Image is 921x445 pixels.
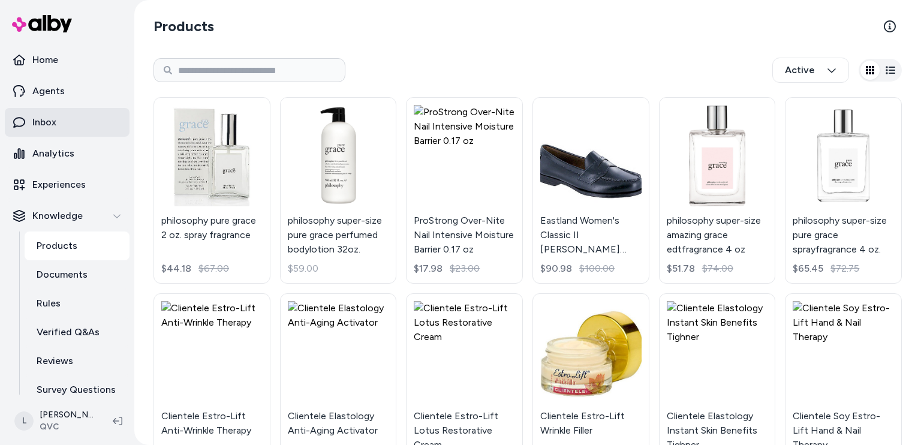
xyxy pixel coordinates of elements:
a: philosophy super-size amazing grace edtfragrance 4 ozphilosophy super-size amazing grace edtfragr... [659,97,776,284]
p: Home [32,53,58,67]
a: ProStrong Over-Nite Nail Intensive Moisture Barrier 0.17 ozProStrong Over-Nite Nail Intensive Moi... [406,97,523,284]
p: Experiences [32,178,86,192]
a: philosophy pure grace 2 oz. spray fragrancephilosophy pure grace 2 oz. spray fragrance$44.18$67.00 [153,97,270,284]
p: Reviews [37,354,73,368]
a: Survey Questions [25,375,130,404]
p: Rules [37,296,61,311]
p: Documents [37,267,88,282]
a: Agents [5,77,130,106]
button: Active [772,58,849,83]
a: Products [25,231,130,260]
button: L[PERSON_NAME]QVC [7,402,103,440]
a: Verified Q&As [25,318,130,347]
a: Documents [25,260,130,289]
span: QVC [40,421,94,433]
p: Analytics [32,146,74,161]
p: [PERSON_NAME] [40,409,94,421]
img: alby Logo [12,15,72,32]
a: philosophy super-size pure grace sprayfragrance 4 oz.philosophy super-size pure grace sprayfragra... [785,97,902,284]
a: Home [5,46,130,74]
span: L [14,411,34,431]
p: Inbox [32,115,56,130]
button: Knowledge [5,202,130,230]
a: Inbox [5,108,130,137]
a: Reviews [25,347,130,375]
p: Knowledge [32,209,83,223]
h2: Products [153,17,214,36]
a: philosophy super-size pure grace perfumed bodylotion 32oz.philosophy super-size pure grace perfum... [280,97,397,284]
p: Products [37,239,77,253]
a: Analytics [5,139,130,168]
p: Agents [32,84,65,98]
p: Survey Questions [37,383,116,397]
a: Eastland Women's Classic II Penny Loafers, Size 6 Medium, NavyEastland Women's Classic II [PERSON... [532,97,649,284]
a: Experiences [5,170,130,199]
p: Verified Q&As [37,325,100,339]
a: Rules [25,289,130,318]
